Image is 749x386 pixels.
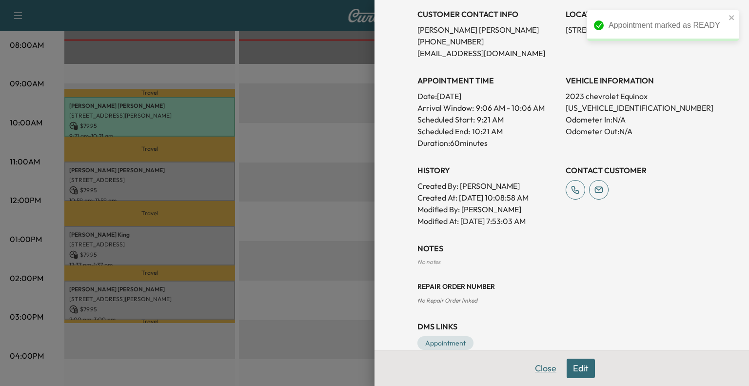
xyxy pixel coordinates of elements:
[729,14,735,21] button: close
[417,180,558,192] p: Created By : [PERSON_NAME]
[417,192,558,203] p: Created At : [DATE] 10:08:58 AM
[566,75,706,86] h3: VEHICLE INFORMATION
[529,359,563,378] button: Close
[417,47,558,59] p: [EMAIL_ADDRESS][DOMAIN_NAME]
[417,164,558,176] h3: History
[417,243,706,254] h3: NOTES
[417,336,473,350] a: Appointment
[566,164,706,176] h3: CONTACT CUSTOMER
[417,36,558,47] p: [PHONE_NUMBER]
[566,102,706,114] p: [US_VEHICLE_IDENTIFICATION_NUMBER]
[472,125,503,137] p: 10:21 AM
[566,125,706,137] p: Odometer Out: N/A
[417,125,470,137] p: Scheduled End:
[417,90,558,102] p: Date: [DATE]
[417,203,558,215] p: Modified By : [PERSON_NAME]
[417,114,475,125] p: Scheduled Start:
[566,8,706,20] h3: LOCATION
[566,24,706,36] p: [STREET_ADDRESS][PERSON_NAME]
[417,137,558,149] p: Duration: 60 minutes
[566,114,706,125] p: Odometer In: N/A
[567,359,595,378] button: Edit
[417,258,706,266] div: No notes
[417,282,706,291] h3: Repair Order number
[417,321,706,332] h3: DMS Links
[417,297,477,304] span: No Repair Order linked
[417,8,558,20] h3: CUSTOMER CONTACT INFO
[417,24,558,36] p: [PERSON_NAME] [PERSON_NAME]
[477,114,504,125] p: 9:21 AM
[476,102,545,114] span: 9:06 AM - 10:06 AM
[417,102,558,114] p: Arrival Window:
[417,75,558,86] h3: APPOINTMENT TIME
[566,90,706,102] p: 2023 chevrolet Equinox
[417,215,558,227] p: Modified At : [DATE] 7:53:03 AM
[609,20,726,31] div: Appointment marked as READY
